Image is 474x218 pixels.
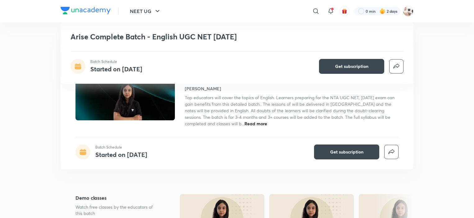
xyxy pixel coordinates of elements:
[314,145,379,159] button: Get subscription
[244,121,267,127] span: Read more
[95,145,147,150] p: Batch Schedule
[71,32,314,41] h1: Arise Complete Batch - English UGC NET [DATE]
[126,5,165,17] button: NEET UG
[379,8,385,14] img: streak
[335,63,368,69] span: Get subscription
[403,6,413,16] img: Pragya Singh
[61,7,111,14] img: Company Logo
[75,64,176,121] img: Thumbnail
[90,59,142,65] p: Batch Schedule
[90,65,142,73] h4: Started on [DATE]
[319,59,384,74] button: Get subscription
[61,7,111,16] a: Company Logo
[75,204,160,216] p: Watch free classes by the educators of this batch
[340,6,349,16] button: avatar
[342,8,347,14] img: avatar
[185,95,394,127] span: Top educators will cover the topics of English. Learners preparing for the NTA UGC NET, [DATE] ex...
[185,85,221,92] h4: [PERSON_NAME]
[75,194,160,202] h5: Demo classes
[95,150,147,159] h4: Started on [DATE]
[330,149,363,155] span: Get subscription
